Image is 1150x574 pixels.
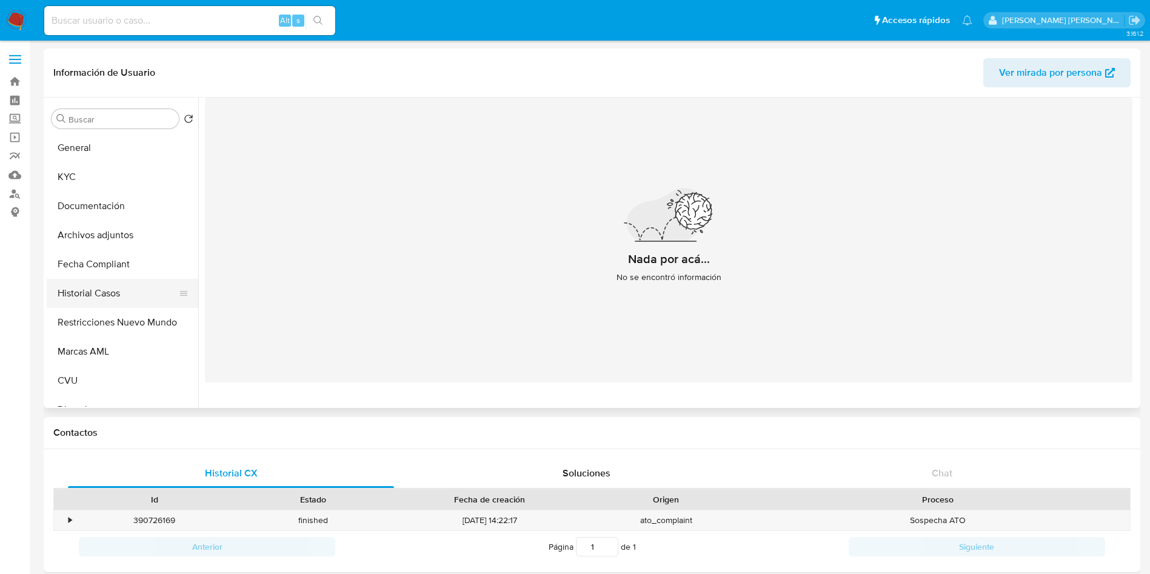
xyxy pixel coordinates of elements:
[393,510,587,530] div: [DATE] 14:22:17
[47,221,198,250] button: Archivos adjuntos
[549,537,636,556] span: Página de
[633,541,636,553] span: 1
[882,14,950,27] span: Accesos rápidos
[69,114,174,125] input: Buscar
[184,114,193,127] button: Volver al orden por defecto
[44,13,335,28] input: Buscar usuario o caso...
[999,58,1102,87] span: Ver mirada por persona
[53,67,155,79] h1: Información de Usuario
[932,466,952,480] span: Chat
[47,162,198,192] button: KYC
[47,395,198,424] button: Direcciones
[587,510,746,530] div: ato_complaint
[962,15,972,25] a: Notificaciones
[56,114,66,124] button: Buscar
[563,466,610,480] span: Soluciones
[47,308,198,337] button: Restricciones Nuevo Mundo
[296,15,300,26] span: s
[234,510,393,530] div: finished
[53,427,1131,439] h1: Contactos
[242,493,384,506] div: Estado
[47,366,198,395] button: CVU
[849,537,1105,556] button: Siguiente
[47,250,198,279] button: Fecha Compliant
[1002,15,1125,26] p: sandra.helbardt@mercadolibre.com
[306,12,330,29] button: search-icon
[79,537,335,556] button: Anterior
[47,192,198,221] button: Documentación
[280,15,290,26] span: Alt
[205,466,258,480] span: Historial CX
[401,493,578,506] div: Fecha de creación
[595,493,737,506] div: Origen
[746,510,1130,530] div: Sospecha ATO
[75,510,234,530] div: 390726169
[754,493,1122,506] div: Proceso
[1128,14,1141,27] a: Salir
[84,493,226,506] div: Id
[47,133,198,162] button: General
[69,515,72,526] div: •
[47,279,189,308] button: Historial Casos
[47,337,198,366] button: Marcas AML
[983,58,1131,87] button: Ver mirada por persona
